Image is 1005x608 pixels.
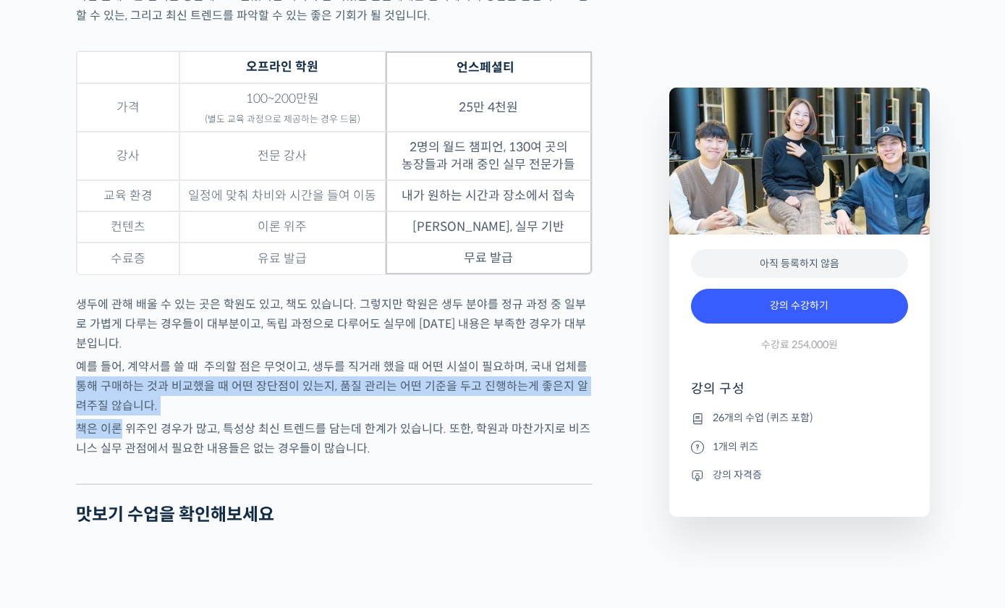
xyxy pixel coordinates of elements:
td: 컨텐츠 [77,211,179,242]
td: 수료증 [77,242,179,274]
li: 강의 자격증 [691,466,908,484]
td: 100~200만원 [179,83,386,132]
td: 2명의 월드 챔피언, 130여 곳의 농장들과 거래 중인 실무 전문가들 [386,132,592,180]
strong: 언스페셜티 [457,60,514,75]
td: 전문 강사 [179,132,386,180]
p: 책은 이론 위주인 경우가 많고, 특성상 최신 트렌드를 담는데 한계가 있습니다. 또한, 학원과 마찬가지로 비즈니스 실무 관점에서 필요한 내용들은 없는 경우들이 많습니다. [76,419,593,458]
td: 내가 원하는 시간과 장소에서 접속 [386,180,592,211]
td: 일정에 맞춰 차비와 시간을 들여 이동 [179,180,386,211]
span: 홈 [46,481,54,492]
td: 교육 환경 [77,180,179,211]
td: 유료 발급 [179,242,386,274]
td: 강사 [77,132,179,180]
a: 설정 [187,459,278,495]
td: 무료 발급 [386,242,592,274]
td: [PERSON_NAME], 실무 기반 [386,211,592,242]
span: 수강료 254,000원 [761,338,838,352]
span: 대화 [132,481,150,493]
li: 1개의 퀴즈 [691,438,908,455]
h4: 강의 구성 [691,380,908,409]
div: 아직 등록하지 않음 [691,249,908,279]
sub: (별도 교육 과정으로 제공하는 경우 드뭄) [205,114,360,125]
td: 25만 4천원 [386,83,592,132]
li: 26개의 수업 (퀴즈 포함) [691,410,908,427]
a: 강의 수강하기 [691,289,908,324]
td: 가격 [77,83,179,132]
p: 생두에 관해 배울 수 있는 곳은 학원도 있고, 책도 있습니다. 그렇지만 학원은 생두 분야를 정규 과정 중 일부로 가볍게 다루는 경우들이 대부분이고, 독립 과정으로 다루어도 실... [76,295,593,353]
p: 예를 들어, 계약서를 쓸 때 주의할 점은 무엇이고, 생두를 직거래 했을 때 어떤 시설이 필요하며, 국내 업체를 통해 구매하는 것과 비교했을 때 어떤 장단점이 있는지, 품질 ... [76,357,593,415]
strong: 맛보기 수업을 확인해보세요 [76,504,274,525]
span: 설정 [224,481,241,492]
th: 오프라인 학원 [179,51,386,83]
td: 이론 위주 [179,211,386,242]
a: 대화 [96,459,187,495]
a: 홈 [4,459,96,495]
